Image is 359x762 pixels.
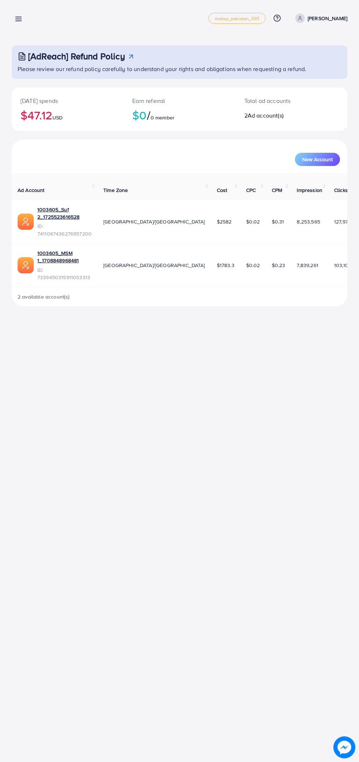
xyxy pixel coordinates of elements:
span: USD [52,114,63,121]
span: Cost [217,186,227,194]
img: ic-ads-acc.e4c84228.svg [18,257,34,273]
a: 1003605_MSM 1_1708848968481 [37,249,92,265]
span: Impression [297,186,322,194]
span: $0.23 [272,262,285,269]
span: / [147,107,151,123]
img: image [333,736,355,758]
span: 2 available account(s) [18,293,70,300]
h2: $0 [132,108,226,122]
span: Ad Account [18,186,45,194]
a: metap_pakistan_001 [208,13,266,24]
img: ic-ads-acc.e4c84228.svg [18,214,34,230]
span: 7,839,261 [297,262,318,269]
span: $0.02 [246,218,260,225]
h3: [AdReach] Refund Policy [28,51,125,62]
span: ID: 7411067436276957200 [37,222,92,237]
span: 127,977 [334,218,351,225]
span: New Account [302,157,333,162]
span: Ad account(s) [248,111,284,119]
span: 8,253,565 [297,218,320,225]
p: Earn referral [132,96,226,105]
span: $1783.3 [217,262,234,269]
span: [GEOGRAPHIC_DATA]/[GEOGRAPHIC_DATA] [103,262,205,269]
span: [GEOGRAPHIC_DATA]/[GEOGRAPHIC_DATA] [103,218,205,225]
h2: 2 [244,112,311,119]
span: CPM [272,186,282,194]
span: ID: 7339450315911053313 [37,266,92,281]
h2: $47.12 [21,108,115,122]
a: [PERSON_NAME] [292,14,347,23]
span: $0.02 [246,262,260,269]
span: CPC [246,186,256,194]
span: Time Zone [103,186,128,194]
button: New Account [295,153,340,166]
p: Please review our refund policy carefully to understand your rights and obligations when requesti... [18,64,343,73]
span: 103,106 [334,262,351,269]
span: $2582 [217,218,232,225]
span: $0.31 [272,218,284,225]
p: [DATE] spends [21,96,115,105]
p: [PERSON_NAME] [308,14,347,23]
span: metap_pakistan_001 [215,16,259,21]
p: Total ad accounts [244,96,311,105]
span: 0 member [151,114,174,121]
span: Clicks [334,186,348,194]
a: 1003605_Suf 2_1725523616528 [37,206,92,221]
